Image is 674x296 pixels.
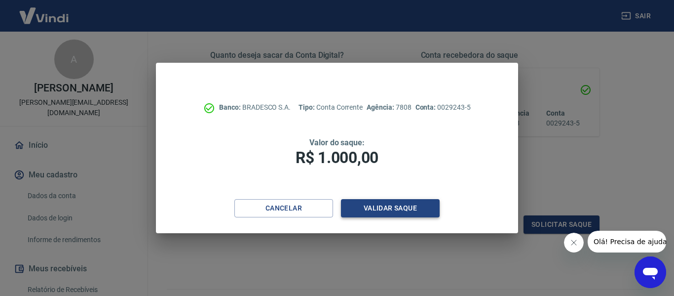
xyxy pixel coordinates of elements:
p: 0029243-5 [415,102,471,113]
span: Agência: [367,103,396,111]
p: Conta Corrente [299,102,363,113]
button: Cancelar [234,199,333,217]
span: R$ 1.000,00 [296,148,378,167]
span: Banco: [219,103,242,111]
span: Conta: [415,103,438,111]
span: Valor do saque: [309,138,365,147]
p: 7808 [367,102,411,113]
span: Olá! Precisa de ajuda? [6,7,83,15]
iframe: Mensagem da empresa [588,231,666,253]
iframe: Fechar mensagem [564,233,584,253]
p: BRADESCO S.A. [219,102,291,113]
iframe: Botão para abrir a janela de mensagens [635,256,666,288]
span: Tipo: [299,103,316,111]
button: Validar saque [341,199,440,217]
